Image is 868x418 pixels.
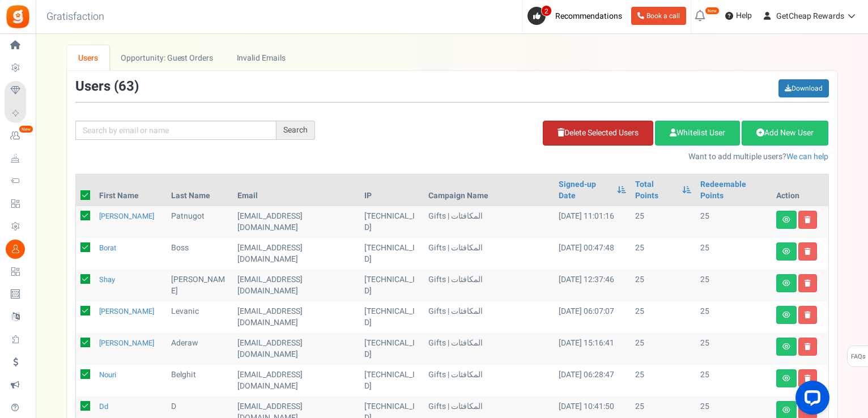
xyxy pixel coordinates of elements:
[696,238,772,270] td: 25
[805,343,811,350] i: Delete user
[233,333,360,365] td: subscriber
[776,10,844,22] span: GetCheap Rewards
[541,5,552,16] span: 2
[742,121,828,146] a: Add New User
[782,407,790,413] i: View details
[167,206,233,238] td: Patnugot
[655,121,740,146] a: Whitelist User
[118,76,134,96] span: 63
[850,346,866,368] span: FAQs
[332,151,829,163] p: Want to add multiple users?
[733,10,752,22] span: Help
[167,333,233,365] td: Aderaw
[554,365,631,396] td: [DATE] 06:28:47
[631,301,696,333] td: 25
[782,312,790,318] i: View details
[696,301,772,333] td: 25
[805,375,811,382] i: Delete user
[554,270,631,301] td: [DATE] 12:37:46
[67,45,110,71] a: Users
[805,280,811,287] i: Delete user
[167,365,233,396] td: belghit
[424,365,554,396] td: Gifts | المكافئات
[782,216,790,223] i: View details
[75,121,276,140] input: Search by email or name
[360,270,423,301] td: [TECHNICAL_ID]
[782,375,790,382] i: View details
[109,45,224,71] a: Opportunity: Guest Orders
[233,301,360,333] td: subscriber
[696,333,772,365] td: 25
[360,174,423,206] th: IP
[99,306,154,317] a: [PERSON_NAME]
[99,401,108,412] a: Dd
[225,45,297,71] a: Invalid Emails
[543,121,653,146] a: Delete Selected Users
[782,280,790,287] i: View details
[700,179,767,202] a: Redeemable Points
[233,270,360,301] td: subscriber
[167,174,233,206] th: Last Name
[233,174,360,206] th: Email
[276,121,315,140] div: Search
[167,270,233,301] td: [PERSON_NAME]
[782,248,790,255] i: View details
[99,338,154,348] a: [PERSON_NAME]
[99,211,154,221] a: [PERSON_NAME]
[167,301,233,333] td: Levanic
[99,242,116,253] a: borat
[233,365,360,396] td: subscriber
[360,365,423,396] td: [TECHNICAL_ID]
[360,238,423,270] td: [TECHNICAL_ID]
[167,238,233,270] td: boss
[696,206,772,238] td: 25
[360,301,423,333] td: [TECHNICAL_ID]
[554,333,631,365] td: [DATE] 15:16:41
[631,270,696,301] td: 25
[696,365,772,396] td: 25
[424,206,554,238] td: Gifts | المكافئات
[772,174,828,206] th: Action
[99,369,116,380] a: Nouri
[19,125,33,133] em: New
[5,126,31,146] a: New
[5,4,31,29] img: Gratisfaction
[705,7,720,15] em: New
[805,248,811,255] i: Delete user
[527,7,627,25] a: 2 Recommendations
[631,238,696,270] td: 25
[631,206,696,238] td: 25
[233,238,360,270] td: subscriber
[34,6,117,28] h3: Gratisfaction
[559,179,611,202] a: Signed-up Date
[554,301,631,333] td: [DATE] 06:07:07
[631,333,696,365] td: 25
[424,238,554,270] td: Gifts | المكافئات
[786,151,828,163] a: We can help
[360,206,423,238] td: [TECHNICAL_ID]
[75,79,139,94] h3: Users ( )
[805,312,811,318] i: Delete user
[233,206,360,238] td: subscriber
[554,206,631,238] td: [DATE] 11:01:16
[95,174,167,206] th: First Name
[635,179,676,202] a: Total Points
[631,7,686,25] a: Book a call
[99,274,115,285] a: shay
[696,270,772,301] td: 25
[360,333,423,365] td: [TECHNICAL_ID]
[805,216,811,223] i: Delete user
[782,343,790,350] i: View details
[424,270,554,301] td: Gifts | المكافئات
[631,365,696,396] td: 25
[555,10,622,22] span: Recommendations
[778,79,829,97] a: Download
[554,238,631,270] td: [DATE] 00:47:48
[424,333,554,365] td: Gifts | المكافئات
[424,174,554,206] th: Campaign Name
[424,301,554,333] td: Gifts | المكافئات
[721,7,756,25] a: Help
